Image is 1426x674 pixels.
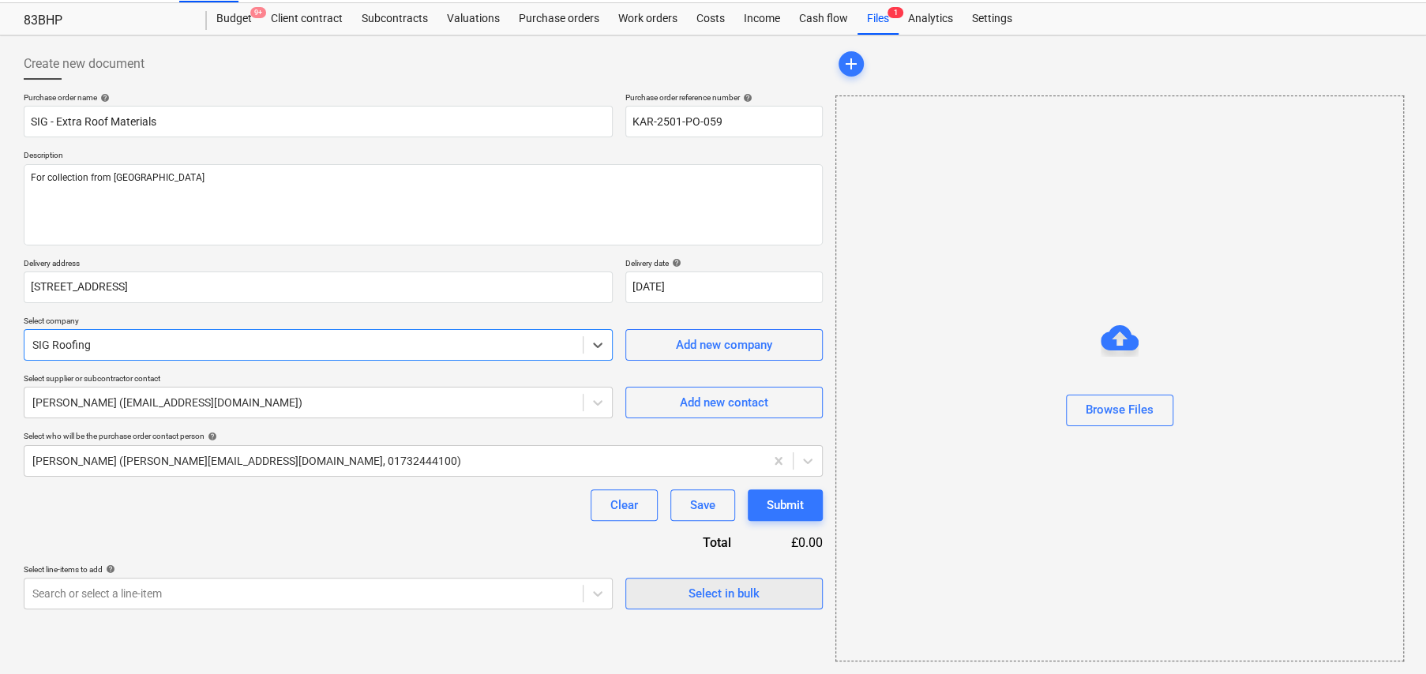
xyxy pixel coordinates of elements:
button: Select in bulk [625,578,823,609]
button: Save [670,489,735,521]
p: Select company [24,316,613,329]
p: Delivery address [24,258,613,271]
textarea: For collection from [GEOGRAPHIC_DATA] [24,164,823,245]
div: Browse Files [835,95,1404,661]
span: help [97,93,110,103]
span: add [842,54,861,73]
div: Delivery date [625,258,823,268]
div: Budget [207,3,261,35]
a: Purchase orders [509,3,609,35]
a: Costs [687,3,734,35]
span: 1 [887,7,903,18]
div: Submit [767,495,804,515]
button: Browse Files [1066,395,1173,426]
a: Analytics [899,3,963,35]
div: 83BHP [24,13,188,29]
p: Description [24,150,823,163]
a: Settings [963,3,1022,35]
a: Income [734,3,790,35]
span: help [740,93,752,103]
iframe: Chat Widget [1347,598,1426,674]
span: help [205,432,217,441]
div: Purchase order name [24,92,613,103]
span: help [103,564,115,574]
input: Document name [24,106,613,137]
button: Submit [748,489,823,521]
input: Reference number [625,106,823,137]
a: Work orders [609,3,687,35]
div: Save [690,495,715,515]
div: Add new contact [680,392,768,413]
a: Budget9+ [207,3,261,35]
div: Files [857,3,899,35]
input: Delivery date not specified [625,271,823,303]
div: Clear [610,495,638,515]
a: Files1 [857,3,899,35]
div: Add new company [676,335,772,355]
button: Add new company [625,329,823,361]
button: Clear [591,489,658,521]
a: Valuations [437,3,509,35]
p: Select supplier or subcontractor contact [24,373,613,387]
div: £0.00 [756,534,823,552]
span: help [669,258,681,268]
div: Purchase order reference number [625,92,823,103]
span: Create new document [24,54,144,73]
div: Select who will be the purchase order contact person [24,431,823,441]
div: Select line-items to add [24,564,613,575]
div: Select in bulk [689,583,760,604]
button: Add new contact [625,387,823,418]
span: 9+ [250,7,266,18]
input: Delivery address [24,271,613,303]
a: Client contract [261,3,352,35]
div: Total [617,534,756,552]
a: Cash flow [790,3,857,35]
a: Subcontracts [352,3,437,35]
div: Browse Files [1086,399,1154,420]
